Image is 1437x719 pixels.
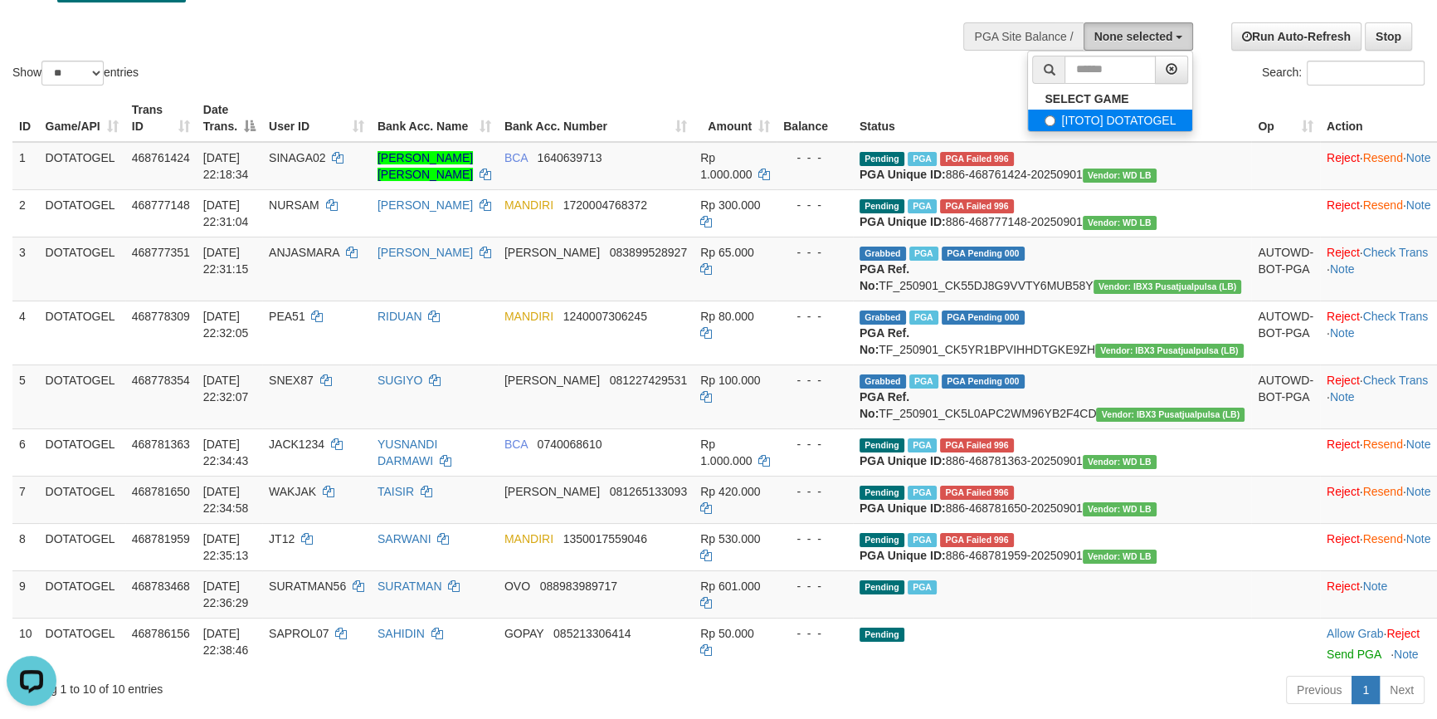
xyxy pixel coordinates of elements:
[853,523,1251,570] td: 886-468781959-20250901
[860,628,904,642] span: Pending
[371,95,498,142] th: Bank Acc. Name: activate to sort column ascending
[940,152,1014,166] span: PGA Error
[269,151,325,164] span: SINAGA02
[504,485,600,498] span: [PERSON_NAME]
[1028,110,1192,131] label: [ITOTO] DOTATOGEL
[1083,169,1157,183] span: Vendor URL: https://dashboard.q2checkout.com/secure
[860,533,904,547] span: Pending
[378,580,442,593] a: SURATMAN
[1406,532,1431,545] a: Note
[1363,198,1403,212] a: Resend
[1320,570,1437,618] td: ·
[909,311,938,325] span: Marked by azaksrdota
[860,549,946,562] b: PGA Unique ID:
[39,95,125,142] th: Game/API: activate to sort column ascending
[1363,485,1403,498] a: Resend
[783,197,846,213] div: - - -
[853,142,1251,190] td: 886-468761424-20250901
[860,152,904,166] span: Pending
[1320,142,1437,190] td: · ·
[1363,438,1403,451] a: Resend
[860,326,909,356] b: PGA Ref. No:
[963,22,1083,51] div: PGA Site Balance /
[942,311,1025,325] span: PGA Pending
[378,151,473,181] a: [PERSON_NAME] [PERSON_NAME]
[132,374,190,387] span: 468778354
[1028,88,1192,110] a: SELECT GAME
[700,198,760,212] span: Rp 300.000
[132,627,190,640] span: 468786156
[1327,627,1386,640] span: ·
[783,483,846,500] div: - - -
[203,485,249,515] span: [DATE] 22:34:58
[132,532,190,545] span: 468781959
[1406,198,1431,212] a: Note
[563,198,647,212] span: Copy 1720004768372 to clipboard
[378,532,431,545] a: SARWANI
[12,570,39,618] td: 9
[12,476,39,523] td: 7
[203,374,249,404] span: [DATE] 22:32:07
[39,237,125,301] td: DOTATOGEL
[132,310,190,323] span: 468778309
[777,95,853,142] th: Balance
[504,532,553,545] span: MANDIRI
[378,485,414,498] a: TAISIR
[783,372,846,389] div: - - -
[860,168,946,181] b: PGA Unique ID:
[1406,438,1431,451] a: Note
[1363,151,1403,164] a: Resend
[909,374,938,389] span: Marked by azaksrdota
[700,532,760,545] span: Rp 530.000
[553,627,631,640] span: Copy 085213306414 to clipboard
[1320,618,1437,669] td: ·
[1307,61,1425,86] input: Search:
[700,627,754,640] span: Rp 50.000
[860,311,906,325] span: Grabbed
[860,486,904,500] span: Pending
[1096,408,1245,422] span: Vendor URL: https://dashboard.q2checkout.com/secure
[1406,151,1431,164] a: Note
[1084,22,1194,51] button: None selected
[853,237,1251,301] td: TF_250901_CK55DJ8G9VVTY6MUB58Y
[1083,455,1157,469] span: Vendor URL: https://dashboard.q2checkout.com/secure
[12,142,39,190] td: 1
[1327,580,1360,593] a: Reject
[1327,485,1360,498] a: Reject
[504,151,528,164] span: BCA
[1330,390,1355,404] a: Note
[203,310,249,340] span: [DATE] 22:32:05
[700,485,760,498] span: Rp 420.000
[694,95,777,142] th: Amount: activate to sort column ascending
[940,486,1014,500] span: PGA Error
[12,364,39,428] td: 5
[504,246,600,259] span: [PERSON_NAME]
[269,310,305,323] span: PEA51
[12,618,39,669] td: 10
[853,364,1251,428] td: TF_250901_CK5L0APC2WM96YB2F4CD
[700,374,760,387] span: Rp 100.000
[1094,30,1173,43] span: None selected
[1394,648,1419,661] a: Note
[853,301,1251,364] td: TF_250901_CK5YR1BPVIHHDTGKE9ZH
[39,301,125,364] td: DOTATOGEL
[700,438,752,467] span: Rp 1.000.000
[269,438,324,451] span: JACK1234
[908,438,937,452] span: Marked by azaksrdota
[1327,374,1360,387] a: Reject
[39,364,125,428] td: DOTATOGEL
[269,485,316,498] span: WAKJAK
[12,428,39,476] td: 6
[132,151,190,164] span: 468761424
[132,580,190,593] span: 468783468
[12,61,139,86] label: Show entries
[1406,485,1431,498] a: Note
[1251,301,1320,364] td: AUTOWD-BOT-PGA
[940,533,1014,547] span: PGA Error
[940,438,1014,452] span: PGA Error
[783,625,846,642] div: - - -
[262,95,371,142] th: User ID: activate to sort column ascending
[269,374,314,387] span: SNEX87
[783,531,846,547] div: - - -
[783,578,846,594] div: - - -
